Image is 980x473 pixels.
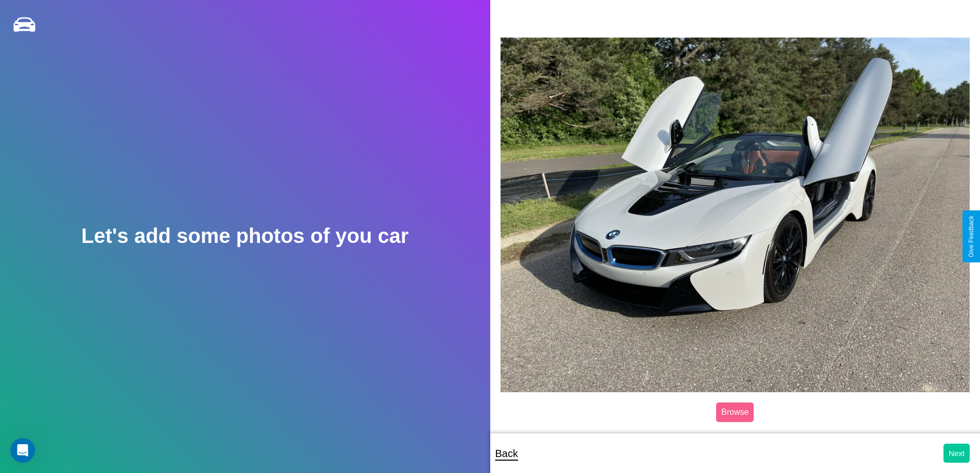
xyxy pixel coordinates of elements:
h2: Let's add some photos of you car [81,224,408,248]
label: Browse [716,402,754,422]
div: Give Feedback [968,216,975,257]
button: Next [943,444,970,463]
iframe: Intercom live chat [10,438,35,463]
img: posted [501,38,970,392]
p: Back [495,444,518,463]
